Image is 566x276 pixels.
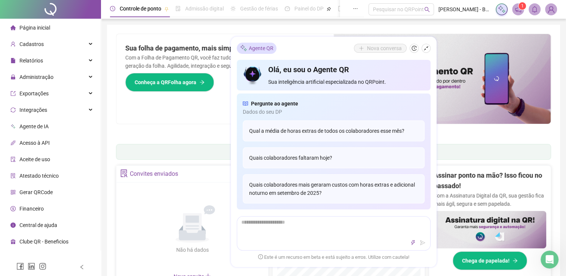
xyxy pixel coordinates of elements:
[10,107,16,113] span: sync
[125,73,214,92] button: Conheça a QRFolha agora
[545,4,557,15] img: 83389
[521,3,524,9] span: 1
[434,191,546,208] p: Com a Assinatura Digital da QR, sua gestão fica mais ágil, segura e sem papelada.
[434,211,546,248] img: banner%2F02c71560-61a6-44d4-94b9-c8ab97240462.png
[243,64,263,86] img: icon
[434,170,546,191] h2: Assinar ponto na mão? Isso ficou no passado!
[19,206,44,212] span: Financeiro
[237,43,276,54] div: Agente QR
[438,5,491,13] span: [PERSON_NAME] - BM CLASS CAR LTDA
[10,239,16,244] span: gift
[19,123,49,129] span: Agente de IA
[19,25,50,31] span: Página inicial
[158,246,227,254] div: Não há dados
[10,206,16,211] span: dollar
[243,147,425,168] div: Quais colaboradores faltaram hoje?
[334,34,551,124] img: banner%2F8d14a306-6205-4263-8e5b-06e9a85ad873.png
[185,6,224,12] span: Admissão digital
[19,58,43,64] span: Relatórios
[230,6,236,11] span: sun
[518,2,526,10] sup: 1
[19,91,49,96] span: Exportações
[243,174,425,203] div: Quais colaboradores mais geraram custos com horas extras e adicional noturno em setembro de 2025?
[418,238,427,247] button: send
[19,107,47,113] span: Integrações
[10,25,16,30] span: home
[125,53,325,70] p: Com a Folha de Pagamento QR, você faz tudo em um só lugar: da admissão à geração da folha. Agilid...
[10,173,16,178] span: solution
[424,7,430,12] span: search
[110,6,115,11] span: clock-circle
[453,251,527,270] button: Chega de papelada!
[135,78,196,86] span: Conheça a QRFolha agora
[243,108,425,116] span: Dados do seu DP
[338,6,343,11] span: book
[19,222,57,228] span: Central de ajuda
[268,78,424,86] span: Sua inteligência artificial especializada no QRPoint.
[120,6,161,12] span: Controle de ponto
[10,140,16,145] span: api
[125,43,325,53] h2: Sua folha de pagamento, mais simples do que nunca!
[199,80,205,85] span: arrow-right
[462,257,510,265] span: Chega de papelada!
[16,263,24,270] span: facebook
[19,74,53,80] span: Administração
[19,156,50,162] span: Aceite de uso
[28,263,35,270] span: linkedin
[354,44,407,53] button: Nova conversa
[243,99,248,108] span: read
[498,5,506,13] img: sparkle-icon.fc2bf0ac1784a2077858766a79e2daf3.svg
[19,173,59,179] span: Atestado técnico
[10,74,16,80] span: lock
[10,91,16,96] span: export
[10,58,16,63] span: file
[327,7,331,11] span: pushpin
[130,168,178,180] div: Convites enviados
[268,64,424,75] h4: Olá, eu sou o Agente QR
[251,99,298,108] span: Pergunte ao agente
[240,44,247,52] img: sparkle-icon.fc2bf0ac1784a2077858766a79e2daf3.svg
[353,6,358,11] span: ellipsis
[240,6,278,12] span: Gestão de férias
[175,6,181,11] span: file-done
[10,42,16,47] span: user-add
[19,41,44,47] span: Cadastros
[294,6,324,12] span: Painel do DP
[531,6,538,13] span: bell
[258,254,409,261] span: Este é um recurso em beta e está sujeito a erros. Utilize com cautela!
[164,7,169,11] span: pushpin
[10,157,16,162] span: audit
[19,189,53,195] span: Gerar QRCode
[243,120,425,141] div: Qual a média de horas extras de todos os colaboradores esse mês?
[513,258,518,263] span: arrow-right
[19,140,50,146] span: Acesso à API
[258,254,263,259] span: exclamation-circle
[79,264,85,270] span: left
[39,263,46,270] span: instagram
[423,46,429,51] span: shrink
[120,169,128,177] span: solution
[541,251,559,269] iframe: Intercom live chat
[285,6,290,11] span: dashboard
[412,46,417,51] span: history
[10,223,16,228] span: info-circle
[410,240,416,245] span: thunderbolt
[409,238,417,247] button: thunderbolt
[515,6,521,13] span: notification
[10,190,16,195] span: qrcode
[19,239,68,245] span: Clube QR - Beneficios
